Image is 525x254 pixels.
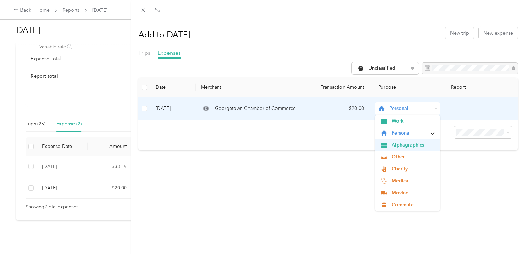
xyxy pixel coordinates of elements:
span: Commute [392,201,435,208]
span: Expenses [158,50,181,56]
span: Other [392,153,435,161]
span: Moving [392,189,435,196]
th: Transaction Amount [304,78,369,97]
button: New expense [479,27,518,39]
span: Alphagraphics [392,141,435,149]
span: Purpose [375,84,396,90]
span: Trips [138,50,150,56]
div: - $20.00 [310,105,364,112]
th: Merchant [196,78,304,97]
td: [DATE] [150,97,196,120]
th: Date [150,78,196,97]
span: Work [392,117,435,125]
td: -- [445,97,518,120]
button: New trip [445,27,474,39]
span: Personal [389,105,432,112]
span: Medical [392,177,435,185]
h1: Add to [DATE] [138,26,190,43]
span: Unclassified [368,66,408,71]
span: Charity [392,165,435,173]
th: Report [445,78,518,97]
iframe: Everlance-gr Chat Button Frame [487,216,525,254]
span: Georgetown Chamber of Commerce [215,105,296,112]
span: Personal [392,129,428,137]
